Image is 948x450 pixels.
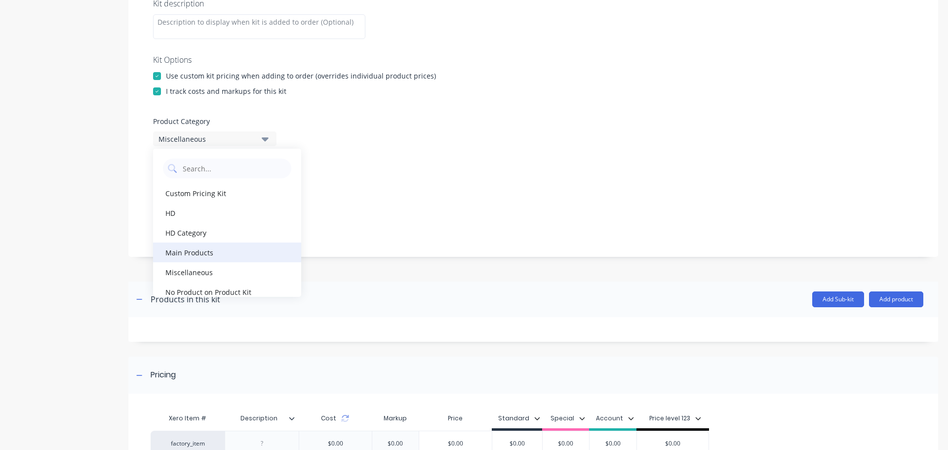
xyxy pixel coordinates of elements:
[151,293,220,305] div: Products in this kit
[225,406,293,431] div: Description
[153,203,301,223] div: HD
[153,282,301,302] div: No Product on Product Kit
[153,243,301,262] div: Main Products
[591,411,639,426] button: Account
[153,223,301,243] div: HD Category
[153,131,276,146] button: Miscellaneous
[493,411,545,426] button: Standard
[546,411,590,426] button: Special
[419,409,492,428] div: Price
[498,414,529,423] div: Standard
[153,54,913,66] div: Kit Options
[321,414,336,423] span: Cost
[299,409,372,428] div: Cost
[812,291,864,307] button: Add Sub-kit
[869,291,923,307] button: Add product
[151,409,225,428] div: Xero Item #
[372,409,419,428] div: Markup
[649,414,690,423] div: Price level 123
[182,159,286,178] input: Search...
[225,409,299,428] div: Description
[551,414,574,423] div: Special
[158,134,254,144] div: Miscellaneous
[596,414,623,423] div: Account
[644,411,706,426] button: Price level 123
[153,262,301,282] div: Miscellaneous
[153,183,301,203] div: Custom Pricing Kit
[166,86,286,96] div: I track costs and markups for this kit
[151,369,176,381] div: Pricing
[166,71,436,81] div: Use custom kit pricing when adding to order (overrides individual product prices)
[161,439,215,448] div: factory_item
[153,116,913,126] label: Product Category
